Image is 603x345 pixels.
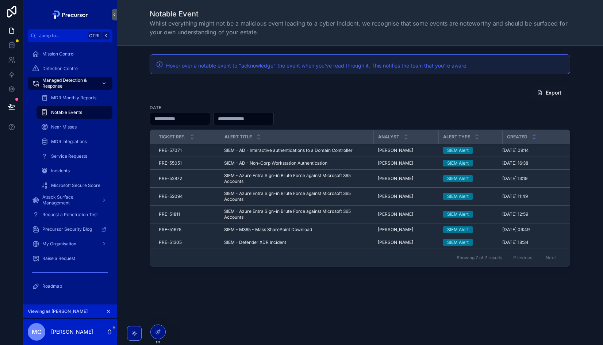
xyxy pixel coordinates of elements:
span: PRE-55051 [159,160,182,166]
div: SIEM Alert [447,175,469,182]
a: PRE-57071 [159,147,215,153]
a: [PERSON_NAME] [378,176,434,181]
span: Attack Surface Management [42,194,96,206]
span: Whilst everything might not be a malicious event leading to a cyber incident, we recognise that s... [150,19,570,37]
span: MDR Integrations [51,139,87,145]
span: [PERSON_NAME] [378,160,413,166]
span: Hover over a notable event to "acknowledge" the event when you've read through it. This notifies ... [166,62,468,69]
a: [DATE] 13:19 [502,176,566,181]
span: Mission Control [42,51,74,57]
a: SIEM - Azure Entra Sign-in Brute Force against Microsoft 365 Accounts [224,208,369,220]
a: Detection Centre [28,62,112,75]
a: SIEM - Azure Entra Sign-in Brute Force against Microsoft 365 Accounts [224,173,369,184]
a: [DATE] 09:49 [502,227,566,233]
span: Incidents [51,168,70,174]
a: Managed Detection & Response [28,77,112,90]
span: MDR Monthly Reports [51,95,96,101]
a: SIEM Alert [443,239,498,246]
a: Precursor Security Blog [28,223,112,236]
a: Incidents [37,164,112,177]
span: [PERSON_NAME] [378,147,413,153]
a: [DATE] 11:49 [502,193,566,199]
div: Hover over a notable event to "acknowledge" the event when you've read through it. This notifies ... [166,62,564,69]
span: PRE-57071 [159,147,182,153]
span: PRE-52872 [159,176,182,181]
a: Mission Control [28,47,112,61]
span: Microsoft Secure Score [51,183,100,188]
span: [DATE] 09:49 [502,227,530,233]
a: [DATE] 16:38 [502,160,566,166]
div: SIEM Alert [447,160,469,166]
span: SIEM - M365 - Mass SharePoint Download [224,227,312,233]
label: Date [150,104,161,111]
span: Service Requests [51,153,87,159]
h1: Notable Event [150,9,570,19]
span: [DATE] 09:14 [502,147,529,153]
span: SIEM - Defender XDR Incident [224,239,286,245]
span: Showing 7 of 7 results [457,255,502,261]
a: PRE-51811 [159,211,215,217]
span: Analyst [378,134,399,140]
span: Detection Centre [42,66,78,72]
div: scrollable content [23,42,117,302]
a: [DATE] 09:14 [502,147,566,153]
a: SIEM - AD - Interactive authentications to a Domain Controller [224,147,369,153]
a: [DATE] 12:59 [502,211,566,217]
span: Roadmap [42,283,62,289]
button: Export [531,86,567,99]
div: SIEM Alert [447,239,469,246]
span: Jump to... [39,33,85,39]
span: [DATE] 11:49 [502,193,528,199]
a: SIEM - AD - Non-Corp Workstation Authentication [224,160,369,166]
span: Precursor Security Blog [42,226,92,232]
a: Near Misses [37,120,112,134]
a: MDR Monthly Reports [37,91,112,104]
p: [PERSON_NAME] [51,328,93,336]
span: [PERSON_NAME] [378,176,413,181]
a: [PERSON_NAME] [378,147,434,153]
span: [DATE] 18:34 [502,239,529,245]
a: PRE-52094 [159,193,215,199]
a: [PERSON_NAME] [378,211,434,217]
span: [PERSON_NAME] [378,239,413,245]
span: MC [32,327,42,336]
span: [DATE] 12:59 [502,211,528,217]
span: Alert Type [443,134,470,140]
span: PRE-51811 [159,211,180,217]
span: K [103,33,109,39]
span: SIEM - AD - Non-Corp Workstation Authentication [224,160,327,166]
span: [PERSON_NAME] [378,211,413,217]
span: Viewing as [PERSON_NAME] [28,308,88,314]
a: Service Requests [37,150,112,163]
a: SIEM - Azure Entra Sign-in Brute Force against Microsoft 365 Accounts [224,191,369,202]
a: PRE-51675 [159,227,215,233]
span: [DATE] 16:38 [502,160,528,166]
a: SIEM - M365 - Mass SharePoint Download [224,227,369,233]
a: SIEM Alert [443,160,498,166]
a: SIEM Alert [443,175,498,182]
span: Created [507,134,527,140]
span: Raise a Request [42,256,75,261]
a: My Organisation [28,237,112,250]
span: Alert title [224,134,252,140]
span: My Organisation [42,241,76,247]
a: [PERSON_NAME] [378,239,434,245]
a: MDR Integrations [37,135,112,148]
span: Ticket Ref. [159,134,185,140]
span: [PERSON_NAME] [378,227,413,233]
span: Managed Detection & Response [42,77,96,89]
a: [PERSON_NAME] [378,193,434,199]
a: SIEM Alert [443,147,498,154]
span: PRE-51675 [159,227,181,233]
a: SIEM Alert [443,211,498,218]
a: SIEM - Defender XDR Incident [224,239,369,245]
a: Notable Events [37,106,112,119]
a: SIEM Alert [443,193,498,200]
a: Request a Penetration Test [28,208,112,221]
div: SIEM Alert [447,211,469,218]
a: Microsoft Secure Score [37,179,112,192]
span: SIEM - AD - Interactive authentications to a Domain Controller [224,147,353,153]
